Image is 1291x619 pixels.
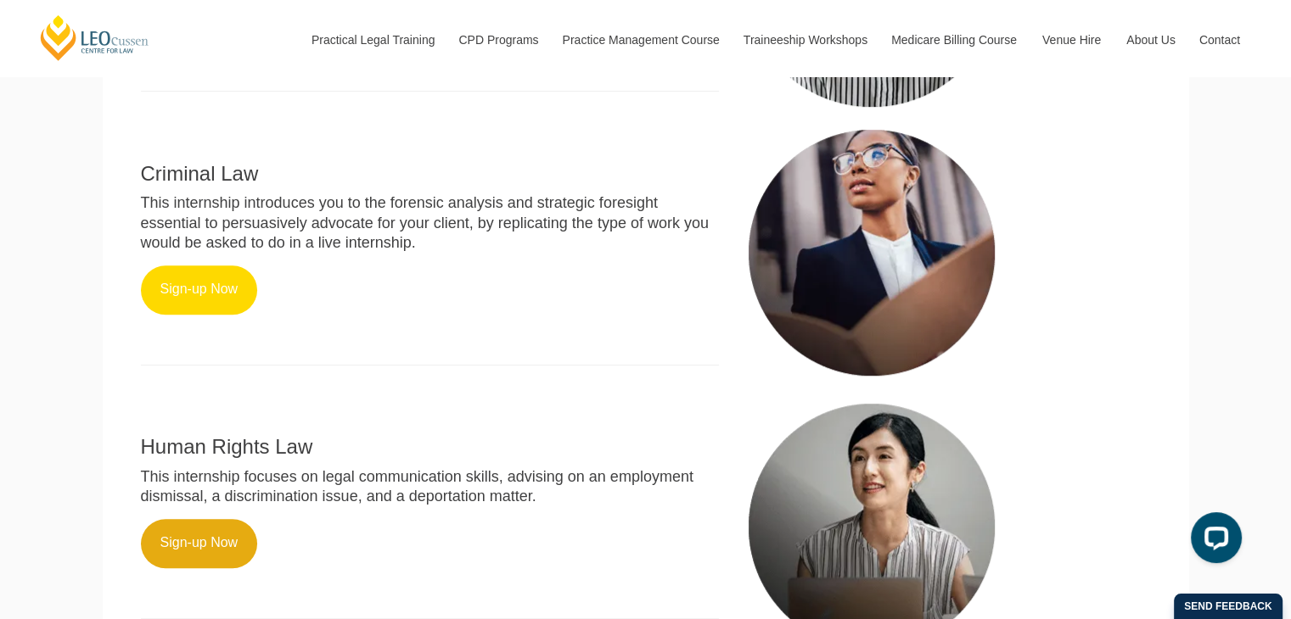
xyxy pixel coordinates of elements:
a: Sign-up Now [141,265,258,315]
iframe: LiveChat chat widget [1177,505,1249,577]
a: [PERSON_NAME] Centre for Law [38,14,151,62]
h2: Human Rights Law [141,436,720,458]
a: Sign-up Now [141,519,258,568]
a: Practice Management Course [550,3,731,76]
p: This internship introduces you to the forensic analysis and strategic foresight essential to pers... [141,193,720,253]
a: Practical Legal Training [299,3,446,76]
a: CPD Programs [446,3,549,76]
a: Contact [1187,3,1253,76]
h2: Criminal Law [141,163,720,185]
a: About Us [1114,3,1187,76]
a: Venue Hire [1030,3,1114,76]
a: Traineeship Workshops [731,3,878,76]
p: This internship focuses on legal communication skills, advising on an employment dismissal, a dis... [141,467,720,507]
a: Medicare Billing Course [878,3,1030,76]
